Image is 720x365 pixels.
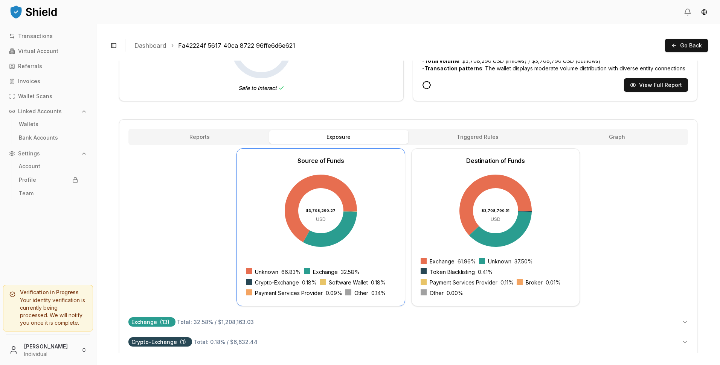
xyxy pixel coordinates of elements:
a: Wallets [16,118,81,130]
span: Other [430,289,444,297]
a: Dashboard [134,41,166,50]
nav: breadcrumb [134,41,659,50]
p: [PERSON_NAME] [24,342,75,350]
p: Settings [18,151,40,156]
p: Account [19,164,40,169]
span: ( 13 ) [160,319,169,325]
button: View Full Report [624,78,688,92]
button: [PERSON_NAME]Individual [3,338,93,362]
p: Invoices [18,79,40,84]
p: Individual [24,350,75,358]
span: Total: 32.58 % / $1,208,163.03 [177,319,254,325]
h5: Verification in Progress [9,290,87,295]
svg: [DATE]T15:42:19.496Z [422,81,431,90]
a: Virtual Account [6,45,90,57]
div: Your identity verification is currently being processed. We will notify you once it is complete. [9,297,87,327]
p: Referrals [18,64,42,69]
strong: Transaction patterns [424,65,482,71]
tspan: USD [316,216,326,222]
span: Token Blacklisting [430,268,475,276]
span: 66.83 % [281,268,301,276]
span: 0.09 % [326,289,342,297]
button: Go Back [665,39,708,52]
p: Bank Accounts [19,135,58,140]
div: Source of Funds [297,158,344,164]
span: Other [354,289,368,297]
button: Linked Accounts [6,105,90,117]
a: Invoices [6,75,90,87]
a: Fa42224f 5617 40ca 8722 96ffe6d6e621 [178,41,295,50]
span: Unknown [488,258,511,265]
span: Software Wallet [329,279,368,286]
span: Total: 0.18 % / $6,632.44 [194,339,258,345]
tspan: $3,708,290.27 [306,208,336,213]
span: ( 1 ) [180,339,186,345]
span: Crypto-Exchange [128,337,192,347]
span: 0.18 % [371,279,386,286]
p: Linked Accounts [18,109,62,114]
tspan: USD [491,216,500,222]
span: 32.58 % [341,268,360,276]
button: Graph [548,130,687,144]
tspan: $3,708,790.51 [482,208,509,213]
img: ShieldPay Logo [9,4,58,19]
button: Exposure [269,130,409,144]
a: Bank Accounts [16,132,81,144]
div: Destination of Funds [466,158,525,164]
p: Transactions [18,33,53,39]
p: Virtual Account [18,49,58,54]
span: 0.14 % [371,289,386,297]
span: 37.50 % [514,258,533,265]
span: Triggered Rules [457,133,499,141]
span: Payment Services Provider [430,279,497,286]
span: Exchange [430,258,455,265]
button: Exchange(13)Total: 32.58% / $1,208,163.03 [128,312,688,332]
span: 0.01 % [546,279,561,286]
span: 0.00 % [447,289,463,297]
span: Unknown [255,268,278,276]
a: Team [16,187,81,199]
span: 0.18 % [302,279,317,286]
span: 0.41 % [478,268,493,276]
a: Profile [16,174,81,186]
button: Crypto-Exchange(1)Total: 0.18% / $6,632.44 [128,332,688,352]
p: Team [19,191,34,196]
span: Payment Services Provider [255,289,323,297]
span: Crypto-Exchange [255,279,299,286]
a: Account [16,160,81,172]
span: Broker [526,279,543,286]
span: 61.96 % [458,258,476,265]
span: Safe to Interact [238,84,284,92]
strong: Total volume [424,58,459,64]
span: Exchange [313,268,338,276]
a: Wallet Scans [6,90,90,102]
a: Referrals [6,60,90,72]
span: Go Back [680,42,702,49]
a: Verification in ProgressYour identity verification is currently being processed. We will notify y... [3,285,93,332]
p: Wallets [19,122,38,127]
span: 0.11 % [500,279,514,286]
button: Settings [6,148,90,160]
span: Exchange [128,317,175,327]
button: Reports [130,130,269,144]
a: Transactions [6,30,90,42]
p: Profile [19,177,36,182]
p: Wallet Scans [18,94,52,99]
